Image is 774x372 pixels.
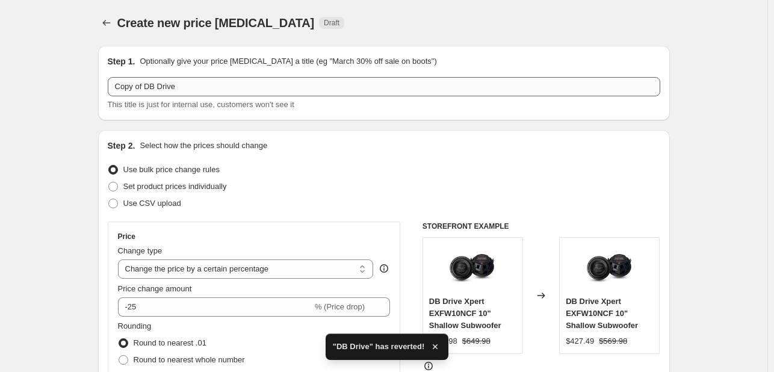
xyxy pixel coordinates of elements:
[134,338,206,347] span: Round to nearest .01
[586,244,634,292] img: EXFW10NCF-Both_870e6cd9-6ecd-4fee-bf15-d898c70399bc_80x.jpg
[108,100,294,109] span: This title is just for internal use, customers won't see it
[315,302,365,311] span: % (Price drop)
[118,232,135,241] h3: Price
[123,182,227,191] span: Set product prices individually
[140,140,267,152] p: Select how the prices should change
[118,284,192,293] span: Price change amount
[333,341,425,353] span: "DB Drive" has reverted!
[566,335,594,347] div: $427.49
[140,55,436,67] p: Optionally give your price [MEDICAL_DATA] a title (eg "March 30% off sale on boots")
[448,244,497,292] img: EXFW10NCF-Both_870e6cd9-6ecd-4fee-bf15-d898c70399bc_80x.jpg
[123,165,220,174] span: Use bulk price change rules
[108,140,135,152] h2: Step 2.
[324,18,339,28] span: Draft
[378,262,390,274] div: help
[108,77,660,96] input: 30% off holiday sale
[566,297,638,330] span: DB Drive Xpert EXFW10NCF 10" Shallow Subwoofer
[423,222,660,231] h6: STOREFRONT EXAMPLE
[123,199,181,208] span: Use CSV upload
[108,55,135,67] h2: Step 1.
[118,246,163,255] span: Change type
[98,14,115,31] button: Price change jobs
[599,335,627,347] strike: $569.98
[118,321,152,330] span: Rounding
[118,297,312,317] input: -15
[462,335,491,347] strike: $649.98
[429,297,501,330] span: DB Drive Xpert EXFW10NCF 10" Shallow Subwoofer
[117,16,315,29] span: Create new price [MEDICAL_DATA]
[134,355,245,364] span: Round to nearest whole number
